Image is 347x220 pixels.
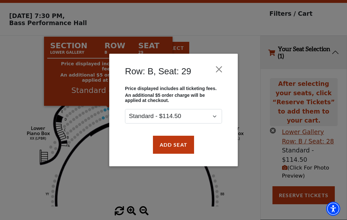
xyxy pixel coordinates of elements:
p: An additional $5 order charge will be applied at checkout. [125,93,222,103]
p: Price displayed includes all ticketing fees. [125,86,222,91]
h4: Row: B, Seat: 29 [125,66,191,77]
button: Add Seat [153,136,194,154]
div: Accessibility Menu [326,202,340,216]
button: Close [213,63,225,75]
